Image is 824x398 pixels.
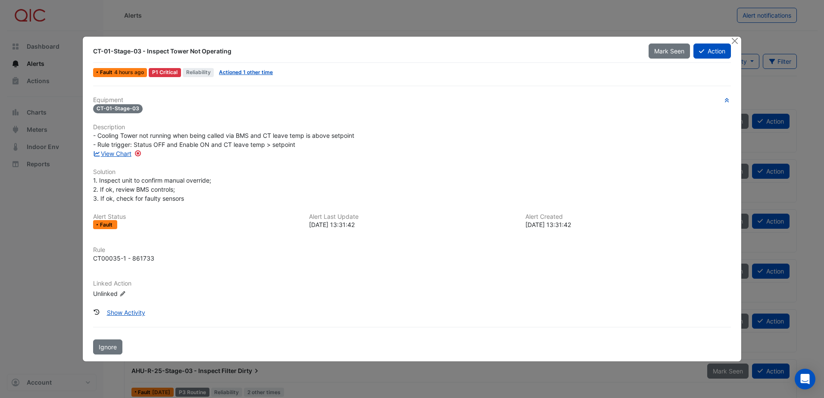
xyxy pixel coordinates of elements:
h6: Alert Last Update [309,213,515,221]
span: 1. Inspect unit to confirm manual override; 2. If ok, review BMS controls; 3. If ok, check for fa... [93,177,213,202]
div: Open Intercom Messenger [795,369,815,389]
h6: Linked Action [93,280,731,287]
div: Tooltip anchor [134,149,142,157]
h6: Equipment [93,96,731,104]
span: - Cooling Tower not running when being called via BMS and CT leave temp is above setpoint - Rule ... [93,132,354,148]
div: [DATE] 13:31:42 [525,220,731,229]
span: Ignore [99,343,117,351]
h6: Rule [93,246,731,254]
div: P1 Critical [149,68,181,77]
span: Mon 15-Sep-2025 13:31 AEST [114,69,144,75]
a: View Chart [93,150,131,157]
a: Actioned 1 other time [219,69,273,75]
h6: Solution [93,168,731,176]
div: Unlinked [93,289,197,298]
div: [DATE] 13:31:42 [309,220,515,229]
button: Mark Seen [649,44,690,59]
button: Ignore [93,339,122,354]
button: Show Activity [101,305,151,320]
span: Fault [100,222,114,227]
button: Action [693,44,731,59]
div: CT-01-Stage-03 - Inspect Tower Not Operating [93,47,638,56]
h6: Alert Created [525,213,731,221]
div: CT00035-1 - 861733 [93,254,154,263]
h6: Alert Status [93,213,299,221]
fa-icon: Edit Linked Action [119,291,126,297]
span: CT-01-Stage-03 [93,104,143,113]
span: Fault [100,70,114,75]
span: Mark Seen [654,47,684,55]
button: Close [730,37,740,46]
h6: Description [93,124,731,131]
span: Reliability [183,68,214,77]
